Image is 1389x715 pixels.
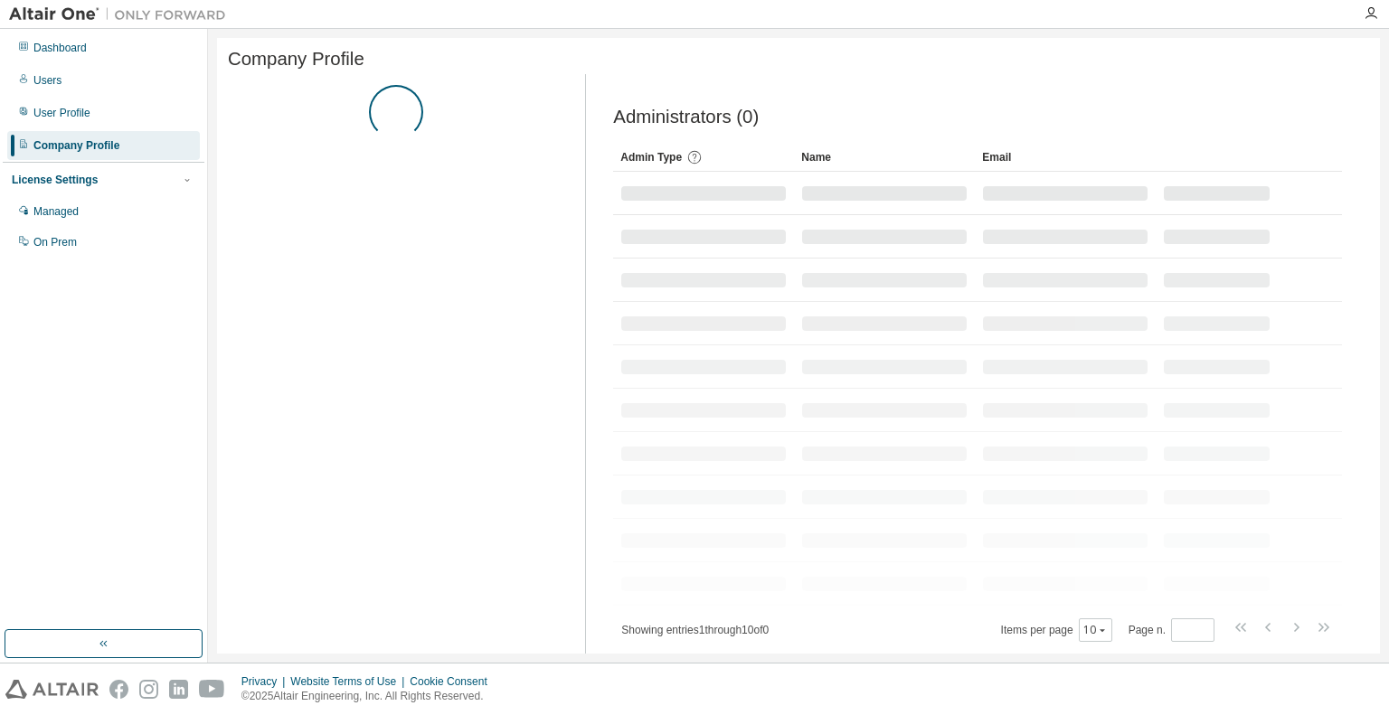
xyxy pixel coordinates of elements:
img: Altair One [9,5,235,24]
div: Name [801,143,968,172]
img: altair_logo.svg [5,680,99,699]
img: facebook.svg [109,680,128,699]
span: Administrators (0) [613,107,759,127]
div: Website Terms of Use [290,674,410,689]
span: Items per page [1001,618,1112,642]
span: Admin Type [620,151,682,164]
span: Showing entries 1 through 10 of 0 [621,624,769,636]
p: © 2025 Altair Engineering, Inc. All Rights Reserved. [241,689,498,704]
div: License Settings [12,173,98,187]
img: linkedin.svg [169,680,188,699]
img: instagram.svg [139,680,158,699]
span: Company Profile [228,49,364,70]
div: Cookie Consent [410,674,497,689]
img: youtube.svg [199,680,225,699]
div: Privacy [241,674,290,689]
div: User Profile [33,106,90,120]
div: Company Profile [33,138,119,153]
div: Managed [33,204,79,219]
div: On Prem [33,235,77,249]
span: Page n. [1129,618,1214,642]
button: 10 [1083,623,1108,637]
div: Users [33,73,61,88]
div: Dashboard [33,41,87,55]
div: Email [982,143,1148,172]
